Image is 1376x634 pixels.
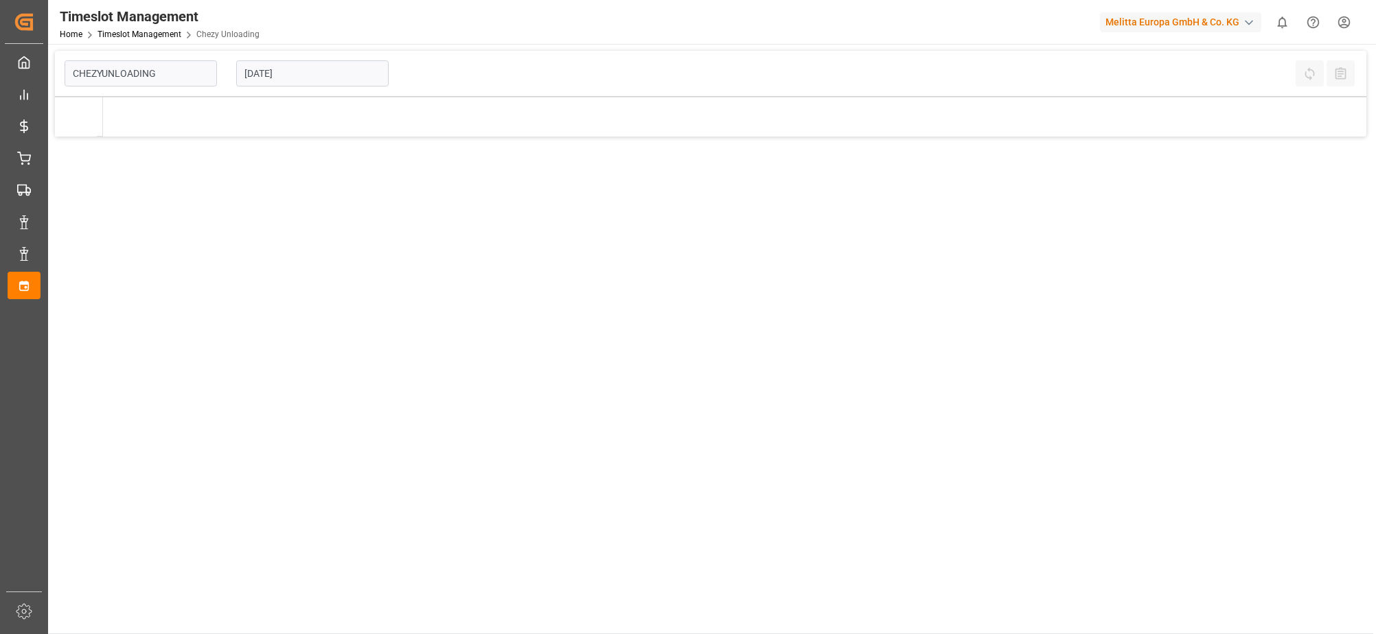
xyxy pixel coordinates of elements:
div: Melitta Europa GmbH & Co. KG [1100,12,1261,32]
button: Melitta Europa GmbH & Co. KG [1100,9,1267,35]
input: Type to search/select [65,60,217,86]
input: DD-MM-YYYY [236,60,389,86]
button: Help Center [1298,7,1329,38]
button: show 0 new notifications [1267,7,1298,38]
a: Home [60,30,82,39]
div: Timeslot Management [60,6,260,27]
a: Timeslot Management [98,30,181,39]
